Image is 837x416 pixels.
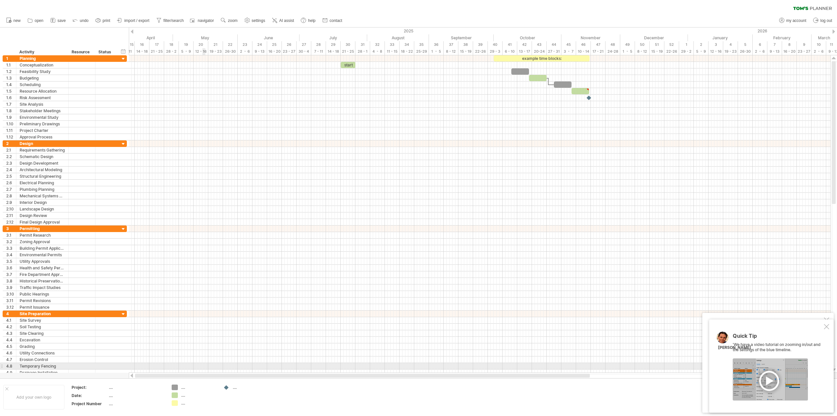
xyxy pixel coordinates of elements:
[6,199,16,206] div: 2.9
[20,284,65,291] div: Traffic Impact Studies
[20,232,65,238] div: Permit Research
[694,48,709,55] div: 5 - 9
[370,48,385,55] div: 4 - 8
[6,154,16,160] div: 2.2
[6,265,16,271] div: 3.6
[163,18,184,23] span: filter/search
[179,41,194,48] div: 19
[228,18,237,23] span: zoom
[694,41,709,48] div: 2
[797,48,811,55] div: 23 - 27
[429,48,444,55] div: 1 - 5
[679,41,694,48] div: 1
[181,392,217,398] div: ....
[181,385,217,390] div: ....
[20,147,65,153] div: Requirements Gathering
[20,298,65,304] div: Permit Revisions
[20,75,65,81] div: Budgeting
[620,34,688,41] div: December 2025
[576,41,591,48] div: 46
[35,18,43,23] span: open
[6,252,16,258] div: 3.4
[20,160,65,166] div: Design Development
[6,114,16,120] div: 1.9
[355,48,370,55] div: 28 - 1
[299,16,317,25] a: help
[576,48,591,55] div: 10 - 14
[547,41,561,48] div: 44
[6,121,16,127] div: 1.10
[13,18,21,23] span: new
[208,48,223,55] div: 19 - 23
[6,258,16,264] div: 3.5
[108,34,173,41] div: April 2025
[238,48,252,55] div: 2 - 6
[367,34,429,41] div: August 2025
[109,393,164,398] div: ....
[753,48,767,55] div: 2 - 6
[326,41,341,48] div: 29
[6,337,16,343] div: 4.4
[115,16,151,25] a: import / export
[311,41,326,48] div: 28
[723,41,738,48] div: 4
[20,186,65,192] div: Plumbing Planning
[718,345,751,351] div: [PERSON_NAME]
[267,48,282,55] div: 16 - 20
[20,173,65,179] div: Structural Engineering
[6,212,16,219] div: 2.11
[532,41,547,48] div: 43
[20,271,65,278] div: Fire Department Approval
[709,48,723,55] div: 12 - 16
[620,41,635,48] div: 49
[6,343,16,350] div: 4.5
[20,245,65,251] div: Building Permit Application
[19,49,65,55] div: Activity
[6,193,16,199] div: 2.8
[6,232,16,238] div: 3.1
[444,48,458,55] div: 8 - 12
[252,18,265,23] span: settings
[6,68,16,75] div: 1.2
[414,48,429,55] div: 25-29
[664,48,679,55] div: 22-26
[6,180,16,186] div: 2.6
[6,304,16,310] div: 3.12
[797,41,811,48] div: 9
[688,34,753,41] div: January 2026
[109,385,164,390] div: ....
[20,154,65,160] div: Schematic Design
[80,18,89,23] span: undo
[20,350,65,356] div: Utility Connections
[135,48,149,55] div: 14 - 18
[547,48,561,55] div: 27 - 31
[488,48,503,55] div: 29 - 3
[444,41,458,48] div: 37
[98,49,113,55] div: Status
[20,212,65,219] div: Design Review
[252,41,267,48] div: 24
[270,16,296,25] a: AI assist
[20,343,65,350] div: Grading
[650,41,664,48] div: 51
[811,48,826,55] div: 2 - 6
[6,134,16,140] div: 1.12
[429,41,444,48] div: 36
[20,88,65,94] div: Resource Allocation
[6,173,16,179] div: 2.5
[243,16,267,25] a: settings
[733,333,823,401] div: 'We have a video tutorial on zooming in/out and the settings of the blue timeline.
[753,41,767,48] div: 6
[6,324,16,330] div: 4.2
[299,34,367,41] div: July 2025
[20,108,65,114] div: Stakeholder Meetings
[308,18,316,23] span: help
[811,41,826,48] div: 10
[6,370,16,376] div: 4.9
[94,16,112,25] a: print
[20,134,65,140] div: Approval Process
[6,245,16,251] div: 3.3
[6,167,16,173] div: 2.4
[208,41,223,48] div: 21
[20,226,65,232] div: Permitting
